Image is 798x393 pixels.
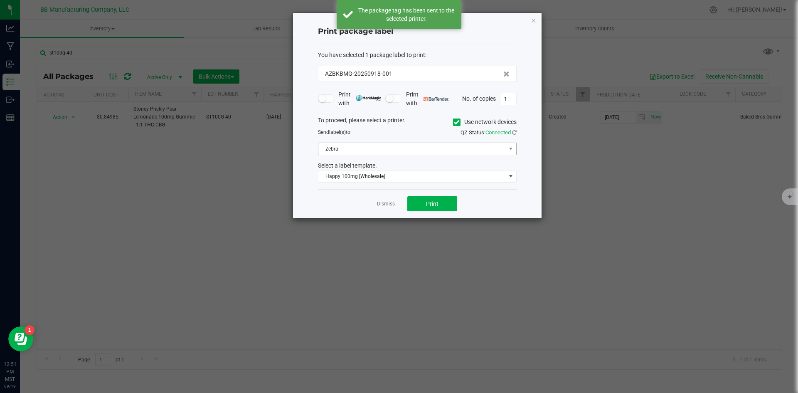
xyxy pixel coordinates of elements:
span: AZBKBMG-20250918-001 [325,69,392,78]
h4: Print package label [318,26,517,37]
div: The package tag has been sent to the selected printer. [357,6,455,23]
a: Dismiss [377,200,395,208]
span: QZ Status: [461,129,517,136]
span: Print with [406,90,449,108]
span: Zebra [318,143,506,155]
img: mark_magic_cybra.png [356,95,381,101]
img: bartender.png [424,97,449,101]
button: Print [407,196,457,211]
label: Use network devices [453,118,517,126]
div: To proceed, please select a printer. [312,116,523,129]
div: : [318,51,517,59]
iframe: Resource center [8,326,33,351]
iframe: Resource center unread badge [25,325,34,335]
span: Connected [485,129,511,136]
span: label(s) [329,129,346,135]
span: Happy 100mg [Wholesale] [318,171,506,182]
div: Select a label template. [312,161,523,170]
span: Send to: [318,129,352,135]
span: You have selected 1 package label to print [318,52,425,58]
span: No. of copies [462,95,496,101]
span: Print [426,200,438,207]
span: Print with [338,90,381,108]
